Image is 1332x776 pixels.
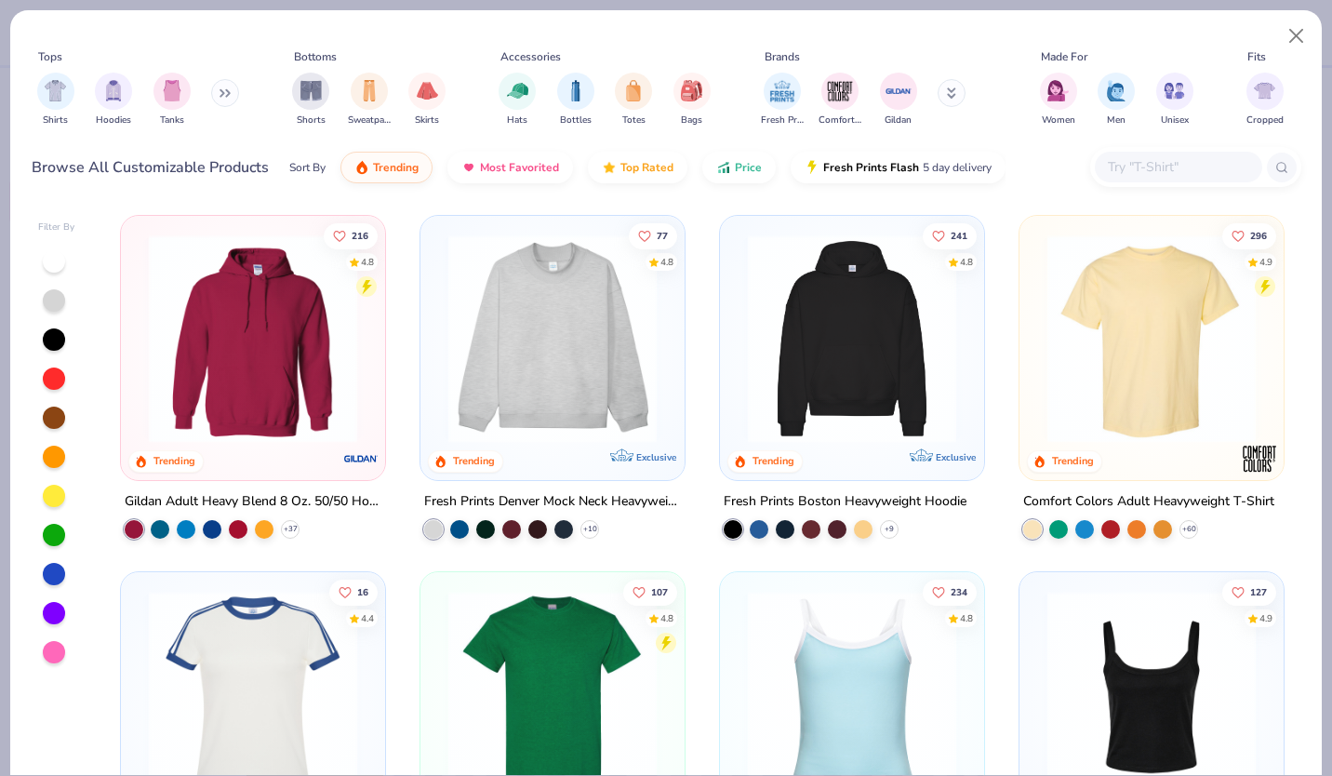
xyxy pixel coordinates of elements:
[724,490,966,514] div: Fresh Prints Boston Heavyweight Hoodie
[681,80,701,101] img: Bags Image
[681,114,702,127] span: Bags
[38,48,62,65] div: Tops
[960,611,973,625] div: 4.8
[354,160,369,175] img: trending.gif
[566,80,586,101] img: Bottles Image
[826,77,854,105] img: Comfort Colors Image
[1023,490,1274,514] div: Comfort Colors Adult Heavyweight T-Shirt
[739,234,966,443] img: 91acfc32-fd48-4d6b-bdad-a4c1a30ac3fc
[162,80,182,101] img: Tanks Image
[1250,587,1267,596] span: 127
[507,114,527,127] span: Hats
[622,114,646,127] span: Totes
[1222,222,1276,248] button: Like
[823,160,919,175] span: Fresh Prints Flash
[96,114,131,127] span: Hoodies
[768,77,796,105] img: Fresh Prints Image
[1042,114,1075,127] span: Women
[805,160,819,175] img: flash.gif
[140,234,366,443] img: 01756b78-01f6-4cc6-8d8a-3c30c1a0c8ac
[951,231,967,240] span: 241
[1098,73,1135,127] div: filter for Men
[1098,73,1135,127] button: filter button
[1247,48,1266,65] div: Fits
[38,221,75,234] div: Filter By
[1038,234,1265,443] img: 029b8af0-80e6-406f-9fdc-fdf898547912
[417,80,438,101] img: Skirts Image
[880,73,917,127] div: filter for Gildan
[300,80,322,101] img: Shorts Image
[620,160,673,175] span: Top Rated
[1259,611,1272,625] div: 4.9
[1106,80,1126,101] img: Men Image
[289,159,326,176] div: Sort By
[1106,156,1249,178] input: Try "T-Shirt"
[37,73,74,127] div: filter for Shirts
[353,231,369,240] span: 216
[923,157,992,179] span: 5 day delivery
[923,579,977,605] button: Like
[294,48,337,65] div: Bottoms
[660,255,673,269] div: 4.8
[408,73,446,127] div: filter for Skirts
[735,160,762,175] span: Price
[1156,73,1193,127] div: filter for Unisex
[499,73,536,127] div: filter for Hats
[1246,73,1284,127] div: filter for Cropped
[960,255,973,269] div: 4.8
[1161,114,1189,127] span: Unisex
[95,73,132,127] div: filter for Hoodies
[1250,231,1267,240] span: 296
[373,160,419,175] span: Trending
[292,73,329,127] button: filter button
[348,73,391,127] button: filter button
[1259,255,1272,269] div: 4.9
[348,114,391,127] span: Sweatpants
[1279,19,1314,54] button: Close
[761,114,804,127] span: Fresh Prints
[1246,114,1284,127] span: Cropped
[408,73,446,127] button: filter button
[342,440,380,477] img: Gildan logo
[1040,73,1077,127] button: filter button
[507,80,528,101] img: Hats Image
[923,222,977,248] button: Like
[1181,524,1195,535] span: + 60
[415,114,439,127] span: Skirts
[819,73,861,127] div: filter for Comfort Colors
[1047,80,1069,101] img: Women Image
[1040,73,1077,127] div: filter for Women
[602,160,617,175] img: TopRated.gif
[125,490,381,514] div: Gildan Adult Heavy Blend 8 Oz. 50/50 Hooded Sweatshirt
[761,73,804,127] button: filter button
[480,160,559,175] span: Most Favorited
[660,611,673,625] div: 4.8
[1164,80,1185,101] img: Unisex Image
[651,587,668,596] span: 107
[615,73,652,127] button: filter button
[1041,48,1087,65] div: Made For
[284,524,298,535] span: + 37
[791,152,1006,183] button: Fresh Prints Flash5 day delivery
[673,73,711,127] button: filter button
[362,255,375,269] div: 4.8
[325,222,379,248] button: Like
[447,152,573,183] button: Most Favorited
[666,234,893,443] img: a90f7c54-8796-4cb2-9d6e-4e9644cfe0fe
[439,234,666,443] img: f5d85501-0dbb-4ee4-b115-c08fa3845d83
[765,48,800,65] div: Brands
[1254,80,1275,101] img: Cropped Image
[885,77,912,105] img: Gildan Image
[880,73,917,127] button: filter button
[1107,114,1126,127] span: Men
[160,114,184,127] span: Tanks
[359,80,380,101] img: Sweatpants Image
[615,73,652,127] div: filter for Totes
[761,73,804,127] div: filter for Fresh Prints
[461,160,476,175] img: most_fav.gif
[819,114,861,127] span: Comfort Colors
[32,156,269,179] div: Browse All Customizable Products
[588,152,687,183] button: Top Rated
[45,80,66,101] img: Shirts Image
[499,73,536,127] button: filter button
